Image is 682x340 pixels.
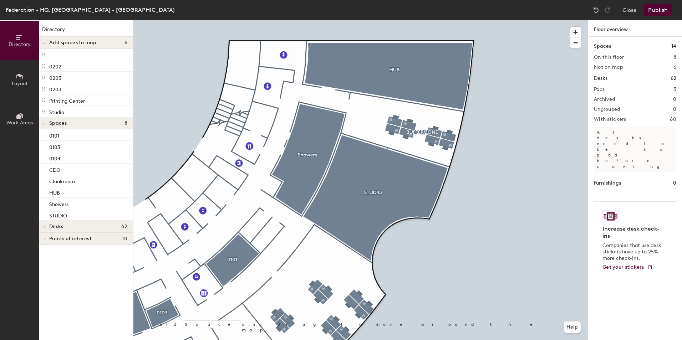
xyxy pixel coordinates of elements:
span: 62 [121,224,127,230]
a: Get your stickers [602,264,653,271]
h1: Furnishings [594,179,621,187]
span: Get your stickers [602,264,644,270]
span: Layout [12,81,28,87]
span: Directory [9,41,31,47]
span: Spaces [49,120,67,126]
p: Companies that use desk stickers have up to 25% more check-ins. [602,242,663,262]
p: 0202 [49,62,61,70]
h1: Desks [594,74,607,82]
span: 10 [122,236,127,242]
h2: On this floor [594,55,624,60]
h2: Archived [594,97,615,102]
span: Points of interest [49,236,92,242]
div: Federation - HQ, [GEOGRAPHIC_DATA] - [GEOGRAPHIC_DATA] [6,5,175,14]
span: Work Areas [6,120,33,126]
h1: 14 [671,42,676,50]
span: 6 [124,40,127,46]
h1: Directory [39,26,133,37]
button: Publish [644,4,672,16]
p: Printing Center [49,96,85,104]
img: Undo [592,6,600,14]
p: Studio [49,107,64,115]
h2: 0 [673,107,676,112]
p: 0203 [49,73,61,81]
h2: 3 [673,87,676,92]
h2: 6 [673,65,676,70]
img: Sticker logo [602,210,619,222]
h2: 0 [673,97,676,102]
h2: With stickers [594,117,626,122]
p: 0104 [49,154,60,162]
p: 0103 [49,142,60,150]
img: Redo [604,6,611,14]
h2: 8 [673,55,676,60]
h4: Increase desk check-ins [602,225,663,239]
h1: Spaces [594,42,611,50]
p: CDO [49,165,60,173]
p: All desks need to be in a pod before saving [594,127,676,172]
button: Close [622,4,637,16]
span: Add spaces to map [49,40,97,46]
h2: Not on map [594,65,623,70]
p: 0203 [49,84,61,93]
p: STUDIO [49,211,67,219]
button: Help [564,321,581,333]
p: Cloakroom [49,176,75,185]
h1: 0 [673,179,676,187]
h1: 62 [671,74,676,82]
span: Desks [49,224,63,230]
h2: 60 [670,117,676,122]
p: HUB [49,188,60,196]
span: 8 [124,120,127,126]
h1: Floor overview [588,20,682,37]
h2: Pods [594,87,605,92]
p: 0101 [49,131,59,139]
h2: Ungrouped [594,107,620,112]
p: Showers [49,199,68,207]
